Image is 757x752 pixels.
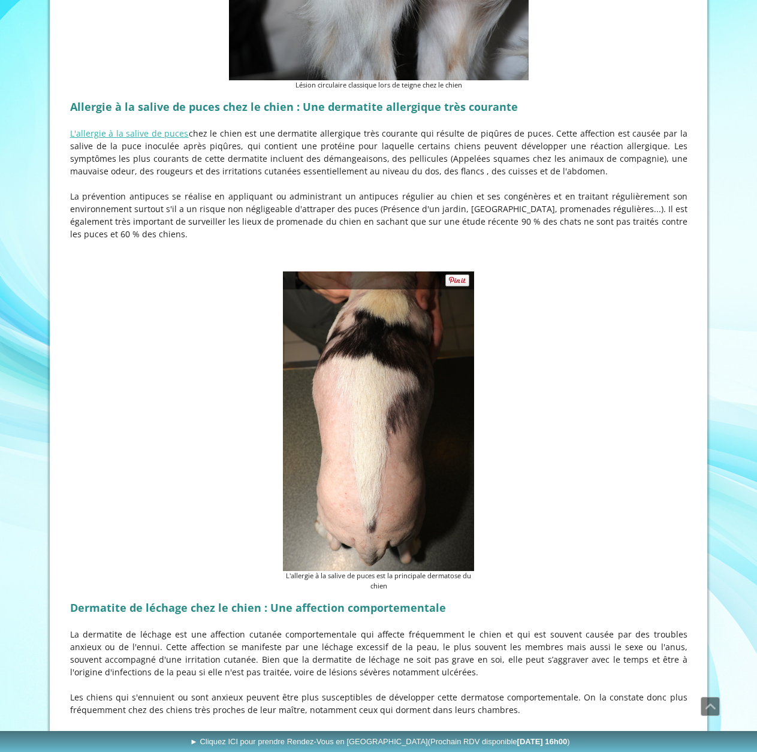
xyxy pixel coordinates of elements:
b: [DATE] 16h00 [517,737,568,746]
a: L'allergie à la salive de puces [70,128,189,139]
strong: Dermatite de léchage chez le chien : Une affection comportementale [70,600,446,615]
figcaption: L'allergie à la salive de puces est la principale dermatose du chien [283,571,474,591]
span: (Prochain RDV disponible ) [428,737,570,746]
a: Pin It [445,274,471,286]
img: L'allergie à la salive de puces est la principale dermatose du chien [283,271,474,571]
p: chez le chien est une dermatite allergique très courante qui résulte de piqûres de puces. Cette a... [70,127,687,177]
span: Défiler vers le haut [701,697,719,715]
span: ► Cliquez ICI pour prendre Rendez-Vous en [GEOGRAPHIC_DATA] [190,737,570,746]
p: La dermatite de léchage est une affection cutanée comportementale qui affecte fréquemment le chie... [70,628,687,678]
figcaption: Lésion circulaire classique lors de teigne chez le chien [229,80,529,90]
p: Les chiens qui s'ennuient ou sont anxieux peuvent être plus susceptibles de développer cette derm... [70,691,687,716]
p: La prévention antipuces se réalise en appliquant ou administrant un antipuces régulier au chien e... [70,190,687,240]
strong: Allergie à la salive de puces chez le chien : Une dermatite allergique très courante [70,99,518,114]
a: Défiler vers le haut [701,697,720,716]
